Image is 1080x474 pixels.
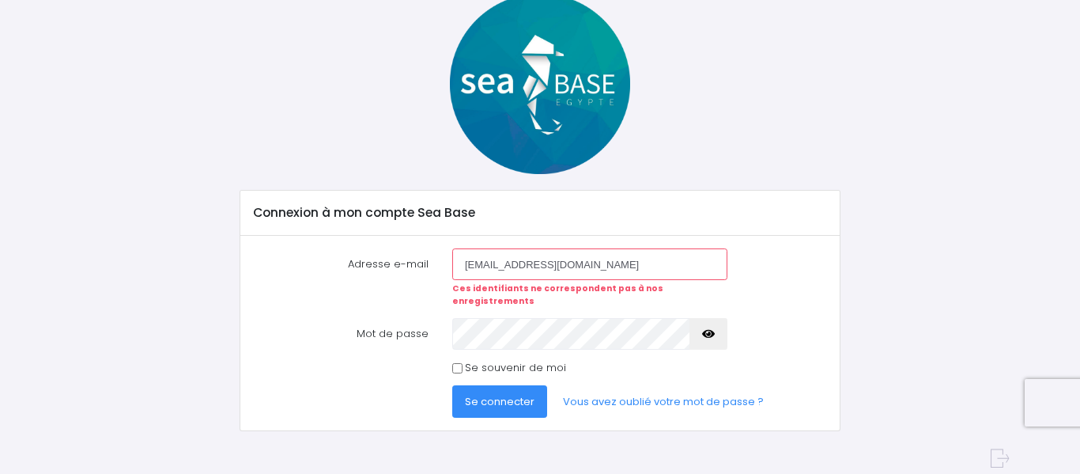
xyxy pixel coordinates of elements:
label: Adresse e-mail [241,248,440,308]
button: Se connecter [452,385,547,417]
span: Se connecter [465,394,534,409]
div: Connexion à mon compte Sea Base [240,191,840,235]
strong: Ces identifiants ne correspondent pas à nos enregistrements [452,283,663,307]
label: Mot de passe [241,318,440,350]
a: Vous avez oublié votre mot de passe ? [550,385,776,417]
label: Se souvenir de moi [465,360,566,376]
